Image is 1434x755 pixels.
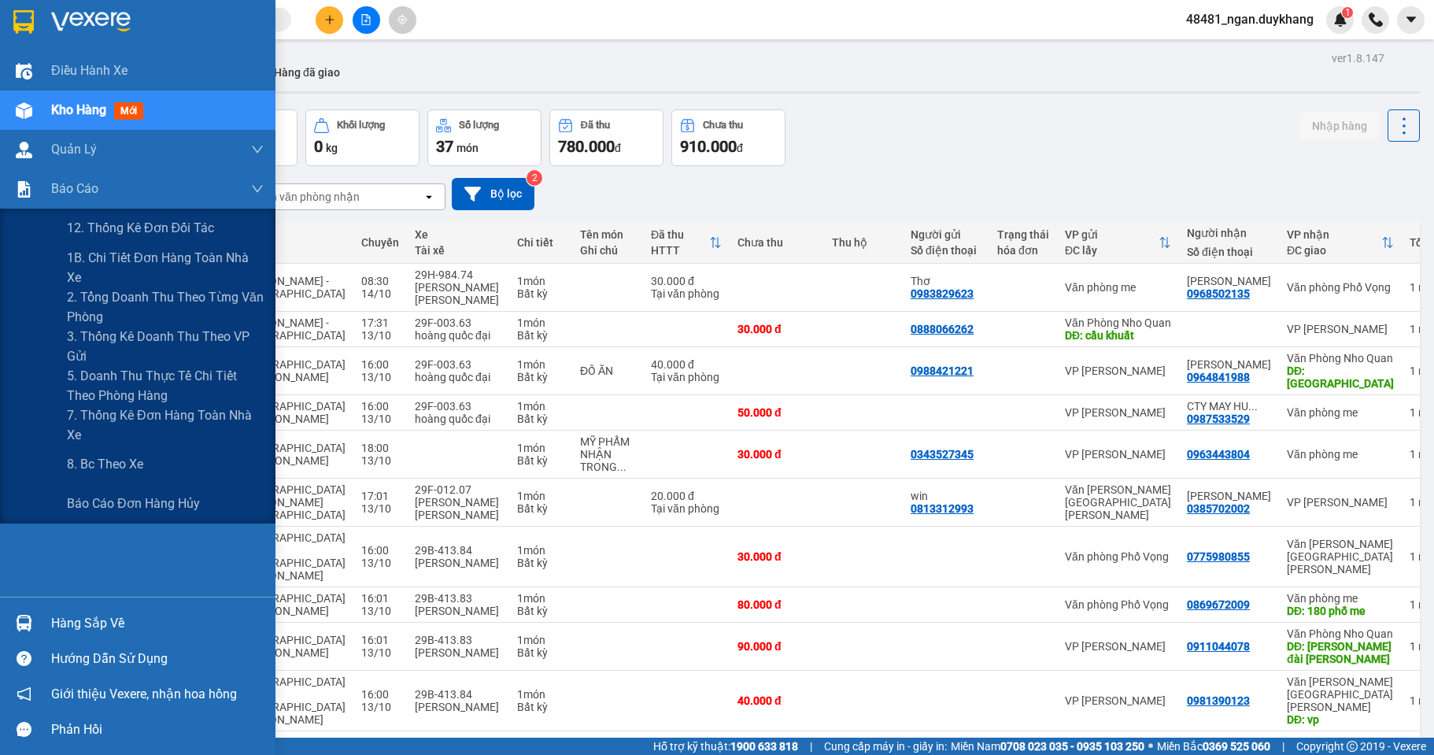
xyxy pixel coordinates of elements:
div: 29F-003.63 [415,400,501,413]
div: NHẬN TRONG NGÀY [580,448,635,473]
div: VP nhận [1287,228,1381,241]
span: Báo cáo [51,179,98,198]
div: 40.000 đ [651,358,722,371]
div: DĐ: cầu khuất [1065,329,1171,342]
strong: 0708 023 035 - 0935 103 250 [1000,740,1144,753]
span: [GEOGRAPHIC_DATA] - [GEOGRAPHIC_DATA][PERSON_NAME] [239,675,346,726]
div: Tại văn phòng [651,287,722,300]
span: 8. Bc theo xe [67,454,143,474]
div: Văn phòng me [1287,448,1394,461]
span: 12. Thống kê đơn đối tác [67,218,214,238]
div: Đã thu [651,228,709,241]
div: 1 món [517,490,564,502]
div: hóa đơn [997,244,1049,257]
div: Số lượng [459,120,499,131]
div: 13/10 [361,701,399,713]
div: Hướng dẫn sử dụng [51,647,264,671]
div: 13/10 [361,605,399,617]
span: [GEOGRAPHIC_DATA] - [PERSON_NAME] [239,634,346,659]
div: DĐ: 180 phố me [1287,605,1394,617]
span: down [251,183,264,195]
div: Thu hộ [832,236,895,249]
span: file-add [360,14,371,25]
img: solution-icon [16,181,32,198]
div: Văn Phòng Nho Quan [1287,352,1394,365]
span: 5. Doanh thu thực tế chi tiết theo phòng hàng [67,366,264,405]
div: 0869672009 [1187,598,1250,611]
span: Quản Lý [51,139,97,159]
div: 08:30 [361,275,399,287]
div: 0343527345 [911,448,974,461]
span: [GEOGRAPHIC_DATA] - [PERSON_NAME] [239,442,346,467]
span: 910.000 [680,137,737,156]
div: 1 món [517,634,564,646]
div: 30.000 đ [737,323,816,335]
div: Chi tiết [517,236,564,249]
div: 40.000 đ [737,694,816,707]
div: Xe [415,228,501,241]
div: Văn [PERSON_NAME][GEOGRAPHIC_DATA][PERSON_NAME] [1287,675,1394,713]
div: VP [PERSON_NAME] [1065,694,1171,707]
div: 16:01 [361,592,399,605]
div: Người nhận [1187,227,1271,239]
button: file-add [353,6,380,34]
div: Văn phòng me [1287,592,1394,605]
img: warehouse-icon [16,63,32,80]
div: 0988421221 [911,365,974,377]
div: [PERSON_NAME] [415,605,501,617]
span: [GEOGRAPHIC_DATA] - [PERSON_NAME] [239,400,346,425]
div: Người gửi [911,228,981,241]
button: caret-down [1397,6,1425,34]
span: Điều hành xe [51,61,128,80]
div: DĐ: vp [1287,713,1394,726]
span: | [810,738,812,755]
div: Bất kỳ [517,287,564,300]
div: Bất kỳ [517,454,564,467]
span: Kho hàng [51,102,106,117]
div: 29B-413.84 [415,688,501,701]
div: Bất kỳ [517,502,564,515]
div: [PERSON_NAME] [415,557,501,569]
div: 14/10 [361,287,399,300]
div: VP [PERSON_NAME] [1065,406,1171,419]
div: Khối lượng [337,120,385,131]
span: [PERSON_NAME] - [GEOGRAPHIC_DATA] [239,316,346,342]
sup: 1 [1342,7,1353,18]
div: 16:00 [361,400,399,413]
div: DĐ: lâu đài thanh thắng [1287,640,1394,665]
span: đ [737,142,743,154]
div: 0964841988 [1187,371,1250,383]
span: mới [114,102,143,120]
div: 13/10 [361,646,399,659]
div: CTY MAY HUY HOÀNG [1187,400,1271,413]
span: question-circle [17,651,31,666]
div: 17:01 [361,490,399,502]
div: 29F-003.63 [415,358,501,371]
span: 1B. Chi tiết đơn hàng toàn nhà xe [67,248,264,287]
button: Số lượng37món [427,109,541,166]
span: Báo cáo đơn hàng hủy [67,494,200,513]
div: 0775980855 [1187,550,1250,563]
div: VP [PERSON_NAME] [1065,640,1171,653]
span: Cung cấp máy in - giấy in: [824,738,947,755]
span: message [17,722,31,737]
div: Bất kỳ [517,557,564,569]
button: Đã thu780.000đ [549,109,663,166]
button: plus [316,6,343,34]
svg: open [423,191,435,203]
div: MỸ PHẨM [580,435,635,448]
div: LÊ MAI [1187,358,1271,371]
span: copyright [1347,741,1358,752]
div: VP gửi [1065,228,1159,241]
div: VP [PERSON_NAME] [1065,448,1171,461]
span: 780.000 [558,137,615,156]
button: Bộ lọc [452,178,534,210]
button: Hàng đã giao [261,54,353,91]
div: Bất kỳ [517,413,564,425]
div: 29H-984.74 [415,268,501,281]
div: 90.000 đ [737,640,816,653]
img: phone-icon [1369,13,1383,27]
span: Miền Nam [951,738,1144,755]
div: 1 món [517,592,564,605]
div: Chọn văn phòng nhận [251,189,360,205]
